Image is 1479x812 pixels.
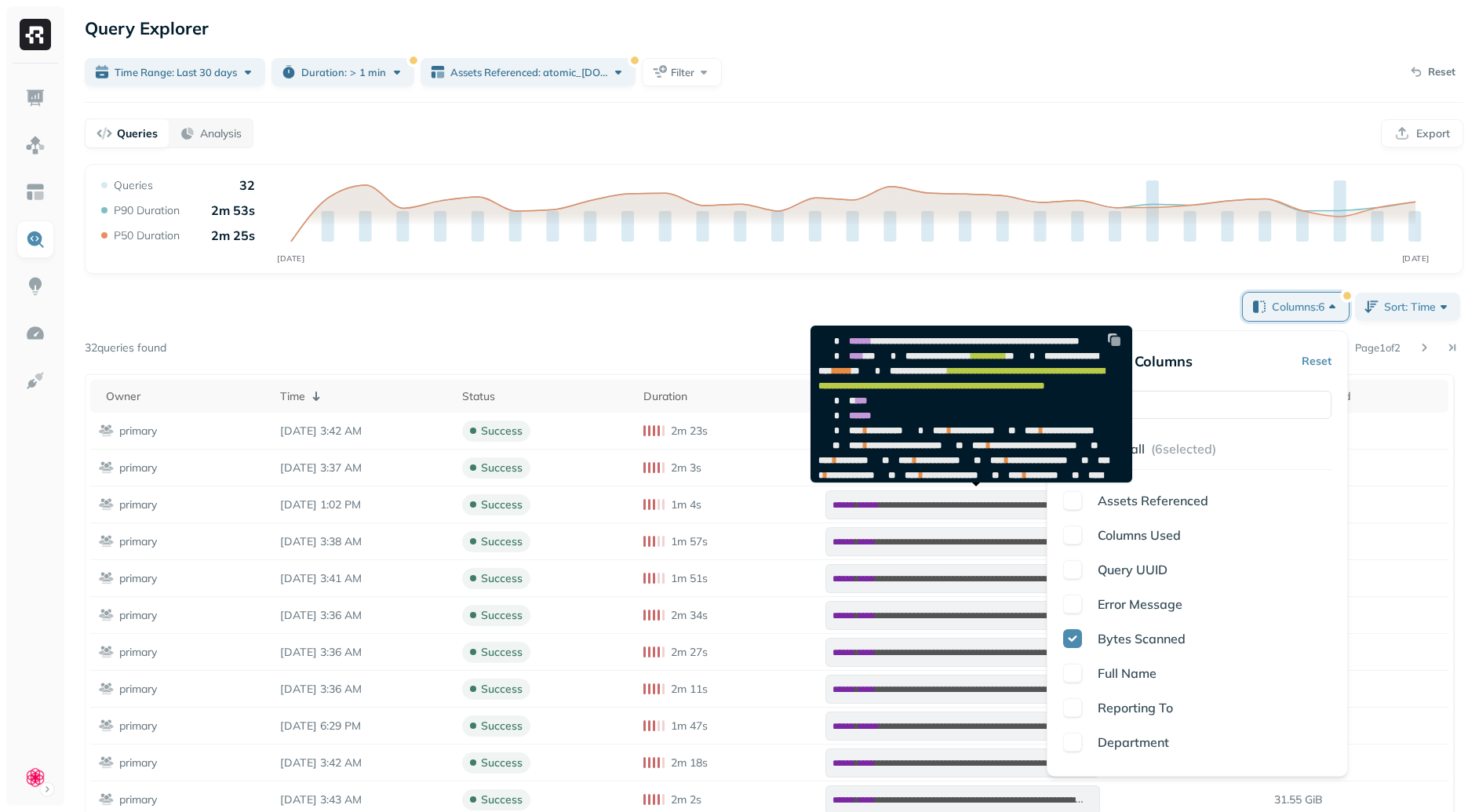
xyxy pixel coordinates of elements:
[25,229,46,249] img: Query Explorer
[671,608,708,623] p: 2m 34s
[114,203,180,218] p: P90 Duration
[280,756,446,770] p: Sep 30, 2025 3:42 AM
[85,14,209,42] p: Query Explorer
[119,424,157,439] p: primary
[671,424,708,439] p: 2m 23s
[119,497,157,512] p: primary
[271,58,414,86] button: Duration:>1 min
[1355,293,1460,321] button: Sort: Time
[119,461,157,475] p: primary
[1098,527,1181,543] span: Columns Used
[671,497,701,512] p: 1m 4s
[280,497,446,512] p: Oct 5, 2025 1:02 PM
[1401,60,1463,85] button: Reset
[481,534,523,549] p: success
[200,126,242,141] p: Analysis
[277,253,304,264] tspan: [DATE]
[25,135,46,155] img: Assets
[481,461,523,475] p: success
[1098,562,1168,577] span: Query UUID
[671,65,694,80] span: Filter
[462,389,628,404] div: Status
[1098,631,1186,646] span: Bytes Scanned
[481,497,523,512] p: success
[481,424,523,439] p: success
[301,65,347,80] span: Duration :
[114,178,153,193] p: Queries
[1243,293,1349,321] button: Columns:6
[280,719,446,734] p: Sep 30, 2025 6:29 PM
[211,202,255,218] p: 2m 53s
[119,792,157,807] p: primary
[1098,493,1208,508] span: Assets Referenced
[85,58,265,86] button: Time Range: Last 30 days
[280,534,446,549] p: Oct 5, 2025 3:38 AM
[671,534,708,549] p: 1m 57s
[1272,299,1340,315] span: Columns: 6
[115,65,237,80] span: Time Range: Last 30 days
[481,719,523,734] p: success
[106,389,264,404] div: Owner
[1274,792,1323,807] p: 31.55 GiB
[280,424,446,439] p: Oct 7, 2025 3:42 AM
[481,756,523,770] p: success
[1428,64,1455,80] p: Reset
[421,58,636,86] button: Assets Referenced: atomic_[DOMAIN_NAME]
[481,792,523,807] p: success
[671,645,708,660] p: 2m 27s
[280,461,446,475] p: Oct 6, 2025 3:37 AM
[280,682,446,697] p: Oct 1, 2025 3:36 AM
[25,88,46,108] img: Dashboard
[119,534,157,549] p: primary
[1098,596,1182,612] span: Error Message
[671,792,701,807] p: 2m 2s
[671,756,708,770] p: 2m 18s
[117,126,158,141] p: Queries
[280,608,446,623] p: Oct 3, 2025 3:36 AM
[1091,435,1331,463] button: Select all (6selected)
[671,461,701,475] p: 2m 3s
[1098,700,1173,716] span: Reporting To
[85,340,166,355] p: 32 queries found
[359,65,386,80] span: 1 min
[280,792,446,807] p: Sep 29, 2025 3:43 AM
[1384,299,1452,315] span: Sort: Time
[211,228,255,243] p: 2m 25s
[1402,253,1430,264] tspan: [DATE]
[450,65,607,80] span: Assets Referenced: atomic_[DOMAIN_NAME]
[25,323,46,344] img: Optimization
[1381,119,1463,147] button: Export
[1274,389,1441,404] div: Bytes Scanned
[350,65,356,80] span: >
[481,645,523,660] p: success
[119,608,157,623] p: primary
[481,608,523,623] p: success
[119,571,157,586] p: primary
[119,719,157,734] p: primary
[671,719,708,734] p: 1m 47s
[1098,734,1169,750] span: Department
[481,682,523,697] p: success
[280,571,446,586] p: Oct 4, 2025 3:41 AM
[25,182,46,202] img: Asset Explorer
[24,766,46,788] img: Clue
[642,58,722,86] button: Filter
[481,571,523,586] p: success
[1302,347,1331,375] button: Reset
[114,228,180,243] p: P50 Duration
[25,276,46,297] img: Insights
[1098,665,1157,681] span: Full Name
[643,389,810,404] div: Duration
[119,645,157,660] p: primary
[119,682,157,697] p: primary
[239,177,255,193] p: 32
[671,571,708,586] p: 1m 51s
[280,387,446,406] div: Time
[20,19,51,50] img: Ryft
[1355,340,1401,355] p: Page 1 of 2
[671,682,708,697] p: 2m 11s
[119,756,157,770] p: primary
[280,645,446,660] p: Oct 2, 2025 3:36 AM
[25,370,46,391] img: Integrations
